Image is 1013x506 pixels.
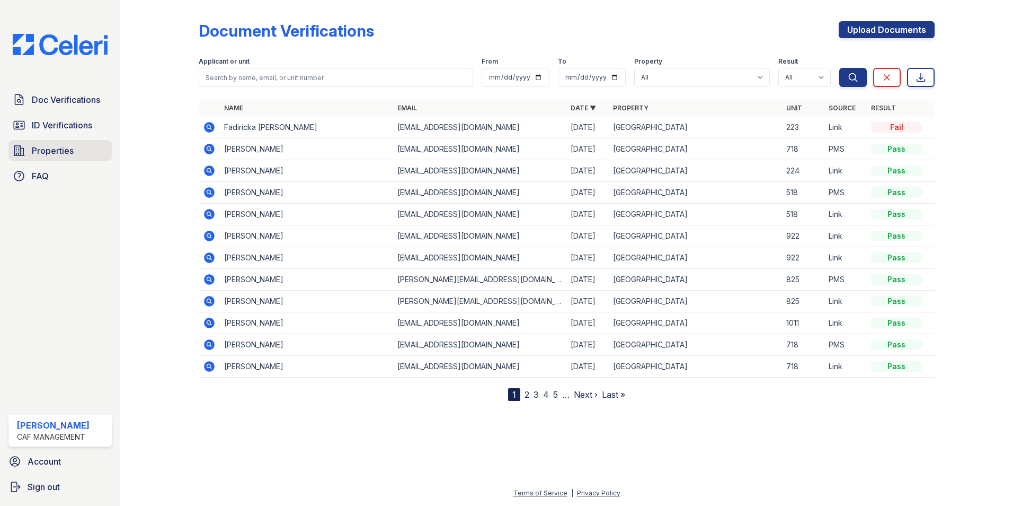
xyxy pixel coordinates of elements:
td: [PERSON_NAME] [220,182,393,204]
td: [PERSON_NAME] [220,225,393,247]
td: [PERSON_NAME][EMAIL_ADDRESS][DOMAIN_NAME] [393,269,566,291]
a: Email [397,104,417,112]
span: FAQ [32,170,49,182]
td: [EMAIL_ADDRESS][DOMAIN_NAME] [393,204,566,225]
a: FAQ [8,165,112,187]
td: [PERSON_NAME] [220,160,393,182]
td: [EMAIL_ADDRESS][DOMAIN_NAME] [393,247,566,269]
td: 224 [782,160,824,182]
td: [DATE] [566,160,609,182]
td: 518 [782,182,824,204]
td: [DATE] [566,291,609,312]
td: [GEOGRAPHIC_DATA] [609,182,782,204]
label: Result [778,57,798,66]
a: ID Verifications [8,115,112,136]
td: [GEOGRAPHIC_DATA] [609,312,782,334]
td: 718 [782,334,824,356]
a: 2 [525,389,529,400]
div: | [571,489,573,497]
a: Privacy Policy [577,489,620,497]
td: [DATE] [566,182,609,204]
div: Pass [871,318,922,328]
td: [EMAIL_ADDRESS][DOMAIN_NAME] [393,312,566,334]
td: PMS [824,334,867,356]
div: 1 [508,388,520,401]
a: Account [4,451,116,472]
span: Account [28,455,61,468]
td: [EMAIL_ADDRESS][DOMAIN_NAME] [393,117,566,138]
td: [PERSON_NAME][EMAIL_ADDRESS][DOMAIN_NAME] [393,291,566,312]
td: [GEOGRAPHIC_DATA] [609,334,782,356]
span: Sign out [28,481,60,493]
td: 718 [782,138,824,160]
div: Pass [871,296,922,307]
label: To [558,57,566,66]
td: [DATE] [566,334,609,356]
td: [DATE] [566,204,609,225]
label: From [482,57,498,66]
span: Doc Verifications [32,93,100,106]
td: Link [824,356,867,378]
td: [GEOGRAPHIC_DATA] [609,247,782,269]
td: 922 [782,225,824,247]
td: 223 [782,117,824,138]
td: PMS [824,269,867,291]
div: Pass [871,252,922,263]
td: [EMAIL_ADDRESS][DOMAIN_NAME] [393,182,566,204]
div: Fail [871,122,922,133]
a: 5 [553,389,558,400]
td: [GEOGRAPHIC_DATA] [609,225,782,247]
td: [GEOGRAPHIC_DATA] [609,291,782,312]
td: Link [824,225,867,247]
a: Last » [602,389,625,400]
div: CAF Management [17,432,90,442]
div: Pass [871,165,922,176]
td: [GEOGRAPHIC_DATA] [609,117,782,138]
a: Date ▼ [571,104,596,112]
label: Applicant or unit [199,57,250,66]
td: 518 [782,204,824,225]
div: Pass [871,339,922,350]
td: [PERSON_NAME] [220,247,393,269]
td: [DATE] [566,312,609,334]
td: [PERSON_NAME] [220,312,393,334]
a: Properties [8,140,112,161]
td: [DATE] [566,247,609,269]
a: Doc Verifications [8,89,112,110]
input: Search by name, email, or unit number [199,68,473,87]
a: Name [224,104,243,112]
td: Link [824,204,867,225]
td: Link [824,291,867,312]
td: Fadiricka [PERSON_NAME] [220,117,393,138]
a: 3 [534,389,539,400]
div: Pass [871,209,922,220]
td: [DATE] [566,117,609,138]
td: [PERSON_NAME] [220,291,393,312]
td: [EMAIL_ADDRESS][DOMAIN_NAME] [393,356,566,378]
td: [DATE] [566,356,609,378]
a: Property [613,104,648,112]
a: Result [871,104,896,112]
label: Property [634,57,662,66]
td: [DATE] [566,138,609,160]
div: [PERSON_NAME] [17,419,90,432]
td: PMS [824,182,867,204]
td: [PERSON_NAME] [220,334,393,356]
span: ID Verifications [32,119,92,132]
td: [EMAIL_ADDRESS][DOMAIN_NAME] [393,334,566,356]
img: CE_Logo_Blue-a8612792a0a2168367f1c8372b55b34899dd931a85d93a1a3d3e32e68fde9ad4.png [4,34,116,55]
div: Pass [871,361,922,372]
td: [GEOGRAPHIC_DATA] [609,138,782,160]
td: Link [824,312,867,334]
td: [EMAIL_ADDRESS][DOMAIN_NAME] [393,225,566,247]
td: 922 [782,247,824,269]
td: [EMAIL_ADDRESS][DOMAIN_NAME] [393,138,566,160]
td: Link [824,117,867,138]
span: … [562,388,570,401]
td: [GEOGRAPHIC_DATA] [609,356,782,378]
div: Pass [871,231,922,241]
a: Sign out [4,476,116,498]
td: [PERSON_NAME] [220,356,393,378]
td: [DATE] [566,225,609,247]
td: [PERSON_NAME] [220,269,393,291]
